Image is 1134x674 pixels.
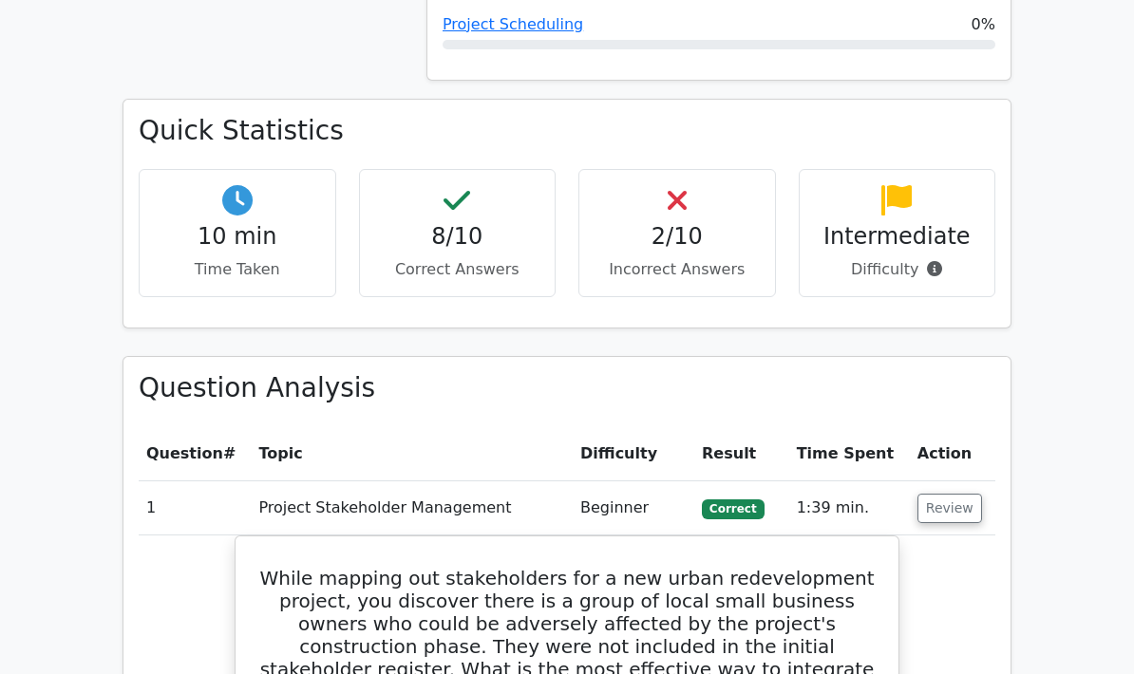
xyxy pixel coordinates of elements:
[375,258,540,281] p: Correct Answers
[815,223,980,251] h4: Intermediate
[702,499,764,518] span: Correct
[573,427,694,481] th: Difficulty
[573,481,694,535] td: Beginner
[972,13,995,36] span: 0%
[595,258,760,281] p: Incorrect Answers
[139,427,251,481] th: #
[139,481,251,535] td: 1
[443,15,583,33] a: Project Scheduling
[815,258,980,281] p: Difficulty
[595,223,760,251] h4: 2/10
[694,427,789,481] th: Result
[139,372,995,404] h3: Question Analysis
[155,258,320,281] p: Time Taken
[155,223,320,251] h4: 10 min
[139,115,995,147] h3: Quick Statistics
[146,444,223,462] span: Question
[917,494,982,523] button: Review
[251,481,573,535] td: Project Stakeholder Management
[789,427,910,481] th: Time Spent
[789,481,910,535] td: 1:39 min.
[910,427,995,481] th: Action
[375,223,540,251] h4: 8/10
[251,427,573,481] th: Topic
